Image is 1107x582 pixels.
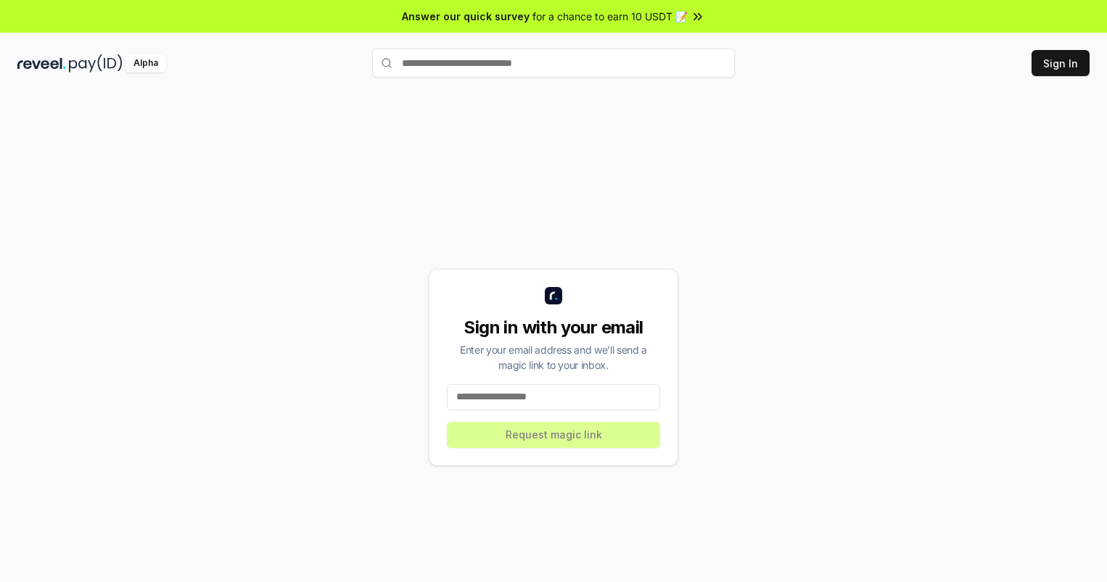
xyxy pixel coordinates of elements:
div: Enter your email address and we’ll send a magic link to your inbox. [447,342,660,373]
span: Answer our quick survey [402,9,530,24]
div: Sign in with your email [447,316,660,339]
img: pay_id [69,54,123,72]
div: Alpha [125,54,166,72]
button: Sign In [1032,50,1090,76]
span: for a chance to earn 10 USDT 📝 [532,9,688,24]
img: logo_small [545,287,562,304]
img: reveel_dark [17,54,66,72]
